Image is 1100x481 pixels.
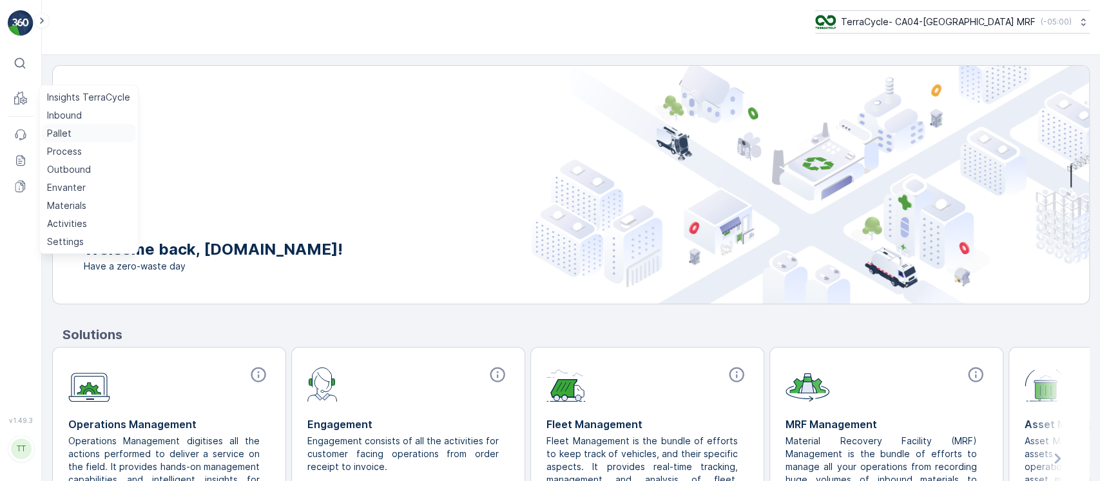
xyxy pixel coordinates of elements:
p: MRF Management [786,417,987,432]
img: TC_8rdWMmT_gp9TRR3.png [815,15,836,29]
img: module-icon [68,366,110,402]
div: TT [11,438,32,459]
img: city illustration [532,66,1089,304]
img: module-icon [307,366,338,402]
p: TerraCycle- CA04-[GEOGRAPHIC_DATA] MRF [841,15,1036,28]
button: TerraCycle- CA04-[GEOGRAPHIC_DATA] MRF(-05:00) [815,10,1090,34]
img: logo [8,10,34,36]
img: module-icon [546,366,586,402]
span: v 1.49.3 [8,417,34,424]
p: ( -05:00 ) [1041,17,1072,27]
p: Engagement consists of all the activities for customer facing operations from order receipt to in... [307,435,499,473]
p: Engagement [307,417,509,432]
img: module-icon [786,366,829,402]
p: Operations Management [68,417,270,432]
p: Welcome back, [DOMAIN_NAME]! [84,239,343,260]
button: TT [8,427,34,471]
p: Fleet Management [546,417,748,432]
p: Solutions [63,325,1090,344]
img: module-icon [1025,366,1066,402]
span: Have a zero-waste day [84,260,343,273]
